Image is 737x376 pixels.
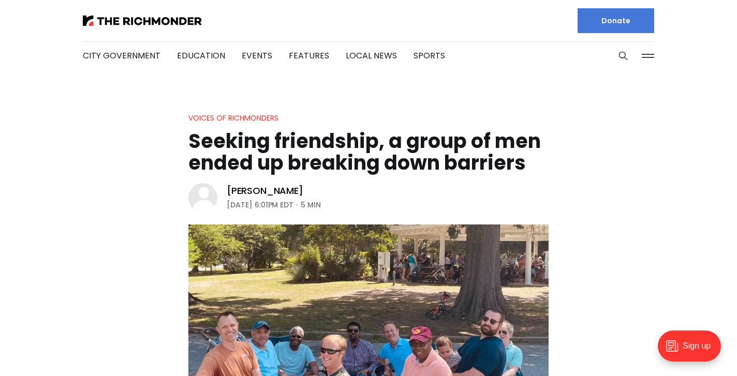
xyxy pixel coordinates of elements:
[83,16,202,26] img: The Richmonder
[301,199,321,211] span: 5 min
[188,113,278,123] a: Voices of Richmonders
[289,50,329,62] a: Features
[615,48,631,64] button: Search this site
[649,325,737,376] iframe: portal-trigger
[578,8,654,33] a: Donate
[83,50,160,62] a: City Government
[188,130,549,174] h1: Seeking friendship, a group of men ended up breaking down barriers
[242,50,272,62] a: Events
[227,185,303,197] a: [PERSON_NAME]
[177,50,225,62] a: Education
[346,50,397,62] a: Local News
[414,50,445,62] a: Sports
[227,199,293,211] time: [DATE] 6:01PM EDT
